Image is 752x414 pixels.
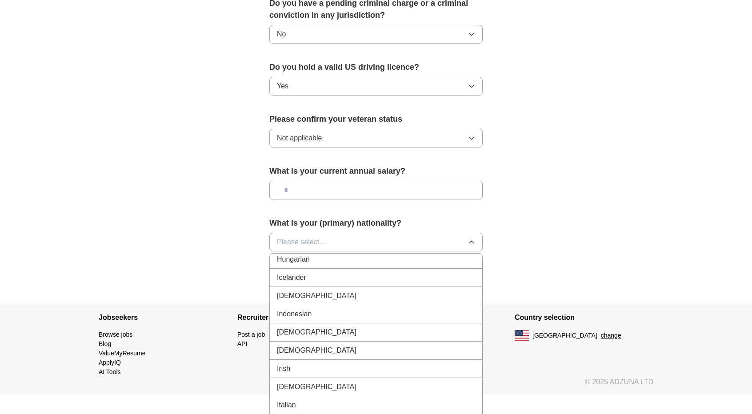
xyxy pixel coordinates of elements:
label: Do you hold a valid US driving licence? [269,61,483,73]
span: Indonesian [277,309,312,319]
span: Not applicable [277,133,322,143]
a: Blog [99,340,111,347]
button: Yes [269,77,483,96]
span: No [277,29,286,40]
a: AI Tools [99,368,121,375]
span: [DEMOGRAPHIC_DATA] [277,345,356,356]
button: No [269,25,483,44]
label: What is your current annual salary? [269,165,483,177]
span: Italian [277,400,296,410]
span: Yes [277,81,288,92]
button: Not applicable [269,129,483,147]
button: Please select... [269,233,483,251]
a: ApplyIQ [99,359,121,366]
span: Please select... [277,237,325,247]
h4: Country selection [515,305,653,330]
span: [DEMOGRAPHIC_DATA] [277,291,356,301]
span: [DEMOGRAPHIC_DATA] [277,327,356,338]
span: [DEMOGRAPHIC_DATA] [277,382,356,392]
span: Icelander [277,272,306,283]
label: Please confirm your veteran status [269,113,483,125]
label: What is your (primary) nationality? [269,217,483,229]
a: ValueMyResume [99,350,146,357]
button: change [601,331,621,340]
div: © 2025 ADZUNA LTD [92,377,660,394]
span: Irish [277,363,290,374]
span: Hungarian [277,254,310,265]
a: API [237,340,248,347]
a: Post a job [237,331,265,338]
img: US flag [515,330,529,341]
a: Browse jobs [99,331,132,338]
span: [GEOGRAPHIC_DATA] [532,331,597,340]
